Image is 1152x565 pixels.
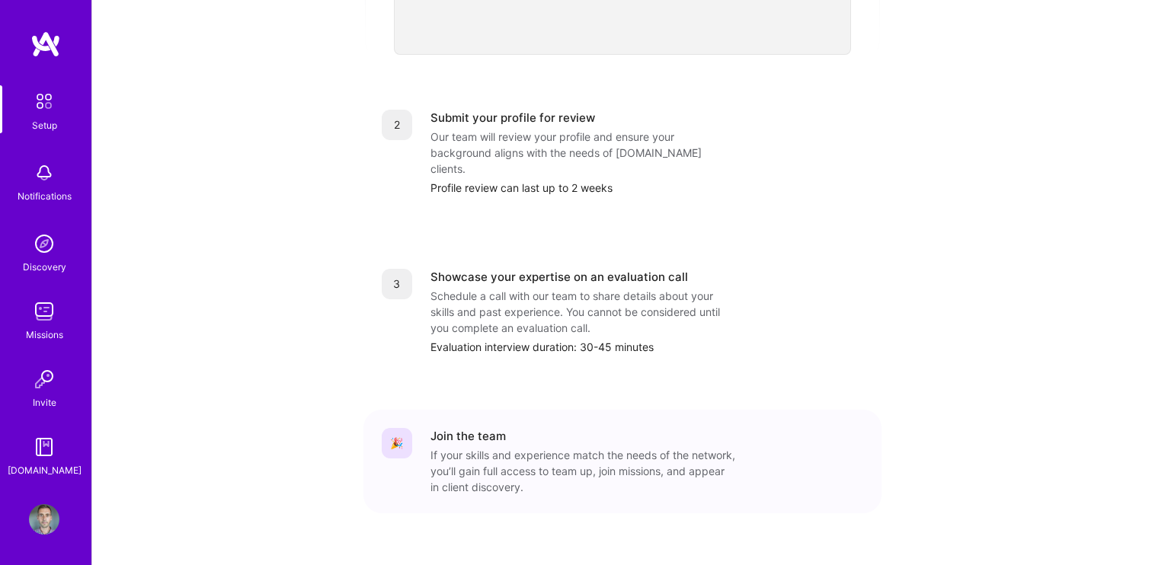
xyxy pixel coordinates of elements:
[28,85,60,117] img: setup
[430,110,595,126] div: Submit your profile for review
[32,117,57,133] div: Setup
[430,129,735,177] div: Our team will review your profile and ensure your background aligns with the needs of [DOMAIN_NAM...
[430,180,863,196] div: Profile review can last up to 2 weeks
[430,339,863,355] div: Evaluation interview duration: 30-45 minutes
[25,504,63,535] a: User Avatar
[29,432,59,462] img: guide book
[26,327,63,343] div: Missions
[18,188,72,204] div: Notifications
[30,30,61,58] img: logo
[23,259,66,275] div: Discovery
[29,364,59,394] img: Invite
[29,158,59,188] img: bell
[430,269,688,285] div: Showcase your expertise on an evaluation call
[382,269,412,299] div: 3
[29,296,59,327] img: teamwork
[33,394,56,410] div: Invite
[8,462,82,478] div: [DOMAIN_NAME]
[29,228,59,259] img: discovery
[29,504,59,535] img: User Avatar
[382,428,412,458] div: 🎉
[430,288,735,336] div: Schedule a call with our team to share details about your skills and past experience. You cannot ...
[430,428,506,444] div: Join the team
[382,110,412,140] div: 2
[430,447,735,495] div: If your skills and experience match the needs of the network, you’ll gain full access to team up,...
